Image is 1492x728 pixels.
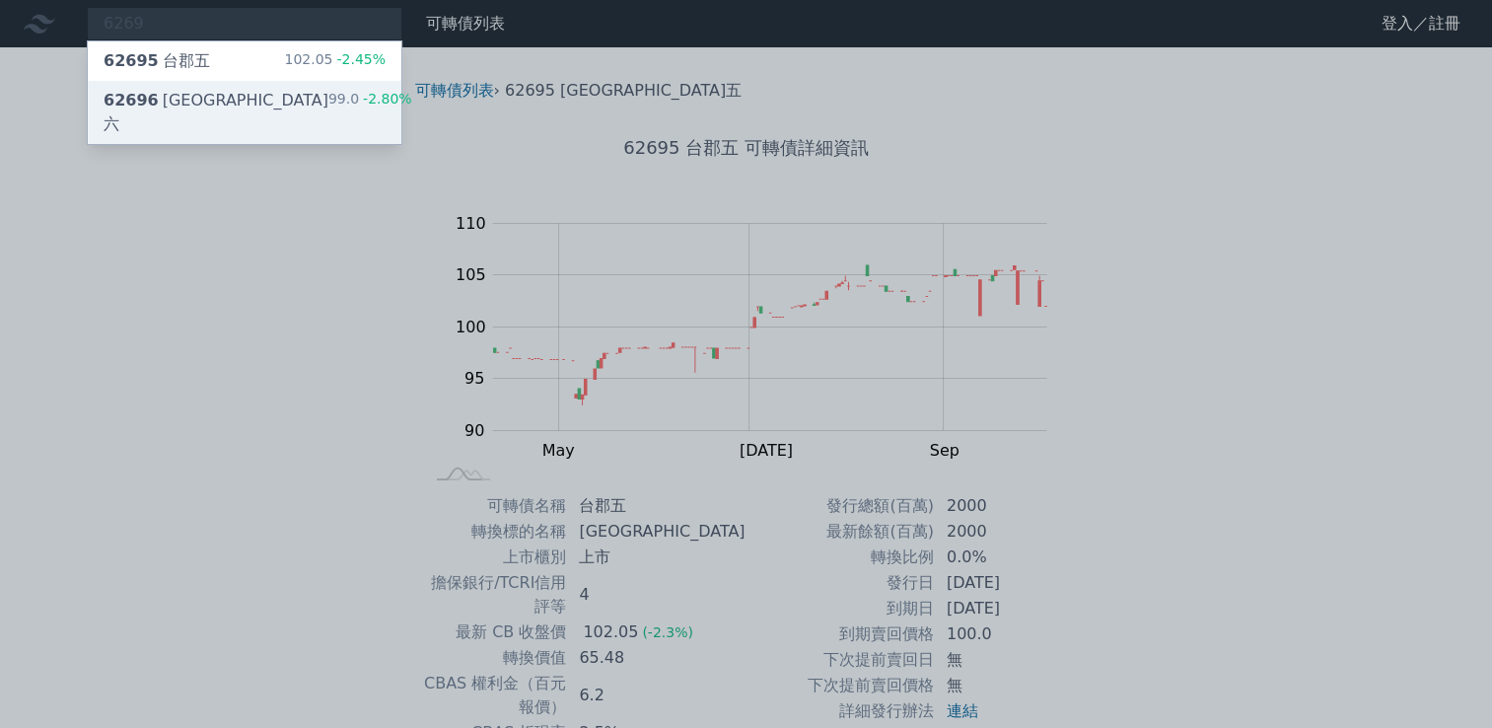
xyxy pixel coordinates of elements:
span: -2.45% [332,51,386,67]
div: 102.05 [284,49,386,73]
div: 99.0 [328,89,412,136]
span: 62695 [104,51,159,70]
span: 62696 [104,91,159,109]
span: -2.80% [359,91,412,107]
div: [GEOGRAPHIC_DATA]六 [104,89,328,136]
a: 62696[GEOGRAPHIC_DATA]六 99.0-2.80% [88,81,401,144]
a: 62695台郡五 102.05-2.45% [88,41,401,81]
div: 台郡五 [104,49,210,73]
